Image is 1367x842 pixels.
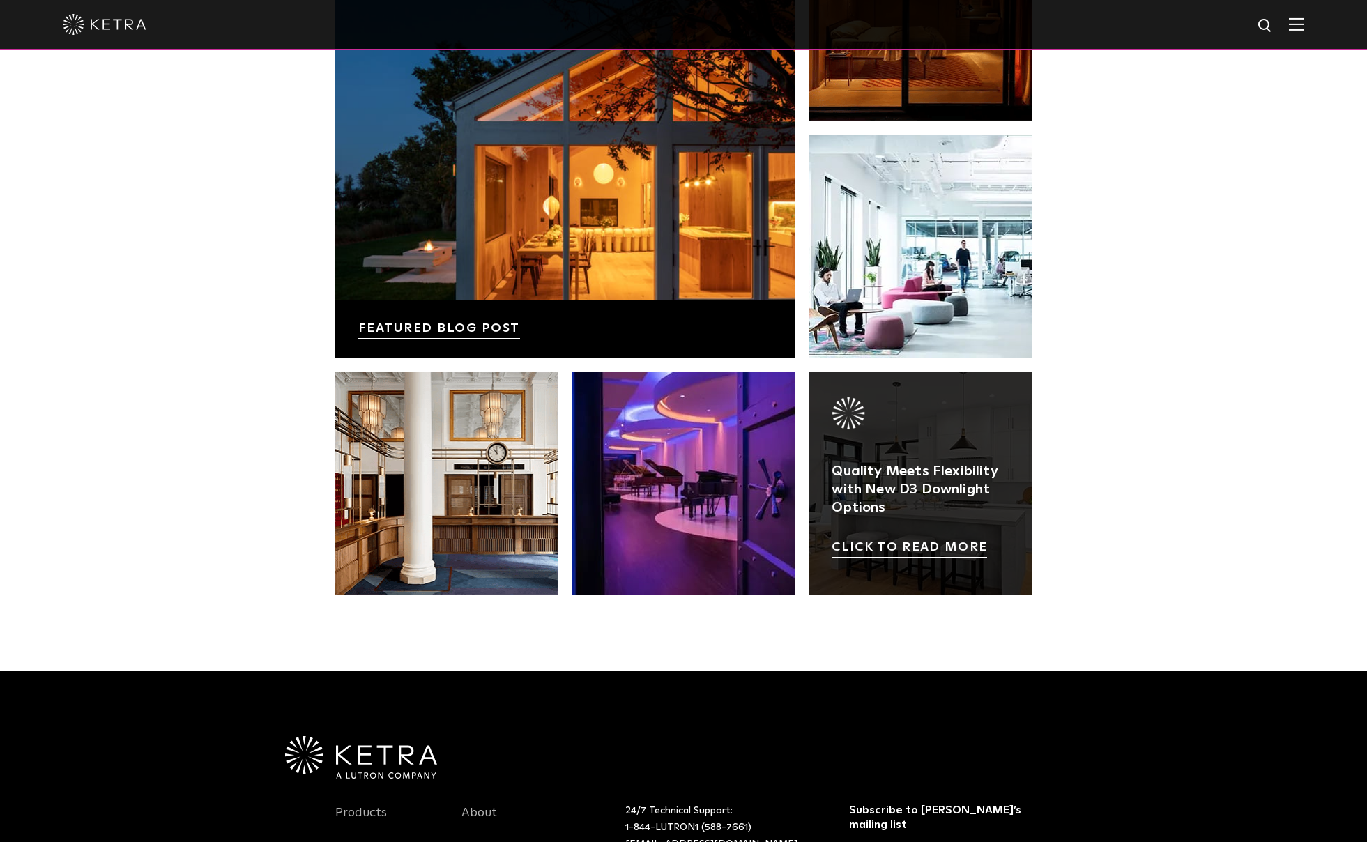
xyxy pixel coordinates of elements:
img: Hamburger%20Nav.svg [1289,17,1304,31]
a: Products [335,805,387,837]
a: 1-844-LUTRON1 (588-7661) [625,822,751,832]
img: search icon [1257,17,1274,35]
h3: Subscribe to [PERSON_NAME]’s mailing list [849,803,1028,832]
img: ketra-logo-2019-white [63,14,146,35]
img: Ketra-aLutronCo_White_RGB [285,736,437,779]
a: About [461,805,497,837]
